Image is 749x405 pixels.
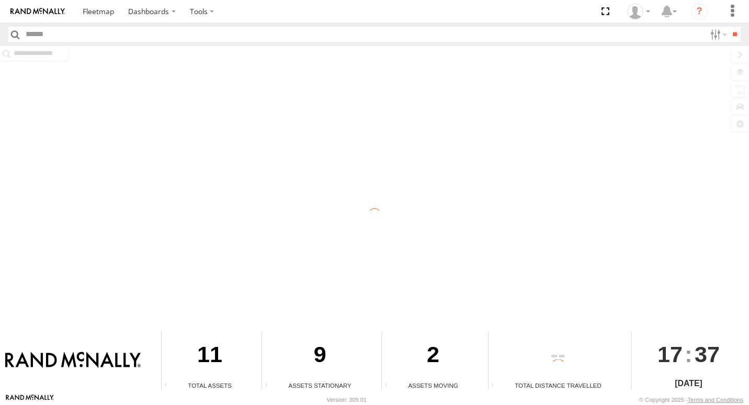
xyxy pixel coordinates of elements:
[695,332,720,377] span: 37
[262,381,378,390] div: Assets Stationary
[688,397,743,403] a: Terms and Conditions
[162,382,177,390] div: Total number of Enabled Assets
[623,4,654,19] div: Valeo Dash
[639,397,743,403] div: © Copyright 2025 -
[327,397,367,403] div: Version: 309.01
[262,382,278,390] div: Total number of assets current stationary.
[262,332,378,381] div: 9
[162,332,258,381] div: 11
[632,377,745,390] div: [DATE]
[382,382,398,390] div: Total number of assets current in transit.
[691,3,708,20] i: ?
[632,332,745,377] div: :
[489,381,628,390] div: Total Distance Travelled
[706,27,729,42] label: Search Filter Options
[382,332,484,381] div: 2
[162,381,258,390] div: Total Assets
[489,382,504,390] div: Total distance travelled by all assets within specified date range and applied filters
[657,332,683,377] span: 17
[382,381,484,390] div: Assets Moving
[5,352,141,369] img: Rand McNally
[10,8,65,15] img: rand-logo.svg
[6,395,54,405] a: Visit our Website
